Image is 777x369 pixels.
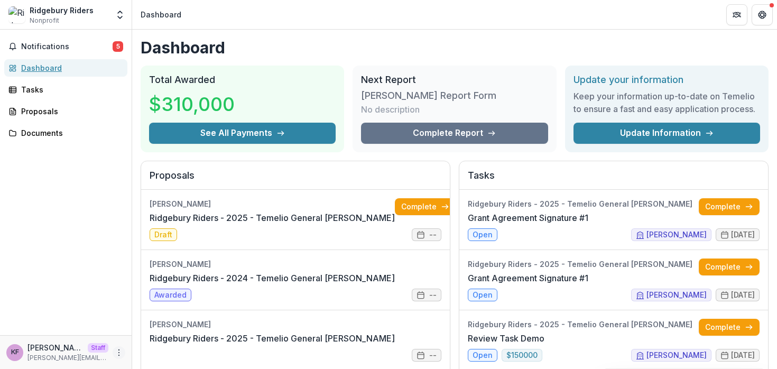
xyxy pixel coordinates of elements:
a: Complete [395,198,456,215]
div: Proposals [21,106,119,117]
button: Notifications5 [4,38,127,55]
a: Ridgebury Riders - 2025 - Temelio General [PERSON_NAME] [150,211,395,224]
p: Staff [88,343,108,353]
button: Partners [726,4,747,25]
a: Update Information [573,123,760,144]
h3: $310,000 [149,90,235,118]
a: Documents [4,124,127,142]
div: Dashboard [21,62,119,73]
p: [PERSON_NAME] [27,342,84,353]
h2: Update your information [573,74,760,86]
button: More [113,346,125,359]
h1: Dashboard [141,38,769,57]
span: 5 [113,41,123,52]
a: Ridgebury Riders - 2025 - Temelio General [PERSON_NAME] [150,332,395,345]
button: See All Payments [149,123,336,144]
button: Open entity switcher [113,4,127,25]
a: Complete [699,198,760,215]
div: Dashboard [141,9,181,20]
h2: Proposals [150,170,441,190]
h3: [PERSON_NAME] Report Form [361,90,496,102]
div: Tasks [21,84,119,95]
a: Grant Agreement Signature #1 [468,272,588,284]
div: Documents [21,127,119,139]
a: Dashboard [4,59,127,77]
span: Nonprofit [30,16,59,25]
h2: Total Awarded [149,74,336,86]
a: Proposals [4,103,127,120]
h2: Tasks [468,170,760,190]
a: Complete [699,319,760,336]
span: Notifications [21,42,113,51]
nav: breadcrumb [136,7,186,22]
a: Review Task Demo [468,332,544,345]
a: Complete Report [361,123,548,144]
img: Ridgebury Riders [8,6,25,23]
p: No description [361,103,420,116]
div: Ridgebury Riders [30,5,94,16]
button: Get Help [752,4,773,25]
a: Grant Agreement Signature #1 [468,211,588,224]
a: Complete [699,259,760,275]
h2: Next Report [361,74,548,86]
a: Tasks [4,81,127,98]
div: Kyle Ford [11,349,19,356]
a: Ridgebury Riders - 2024 - Temelio General [PERSON_NAME] [150,272,395,284]
p: [PERSON_NAME][EMAIL_ADDRESS][DOMAIN_NAME] [27,353,108,363]
h3: Keep your information up-to-date on Temelio to ensure a fast and easy application process. [573,90,760,115]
